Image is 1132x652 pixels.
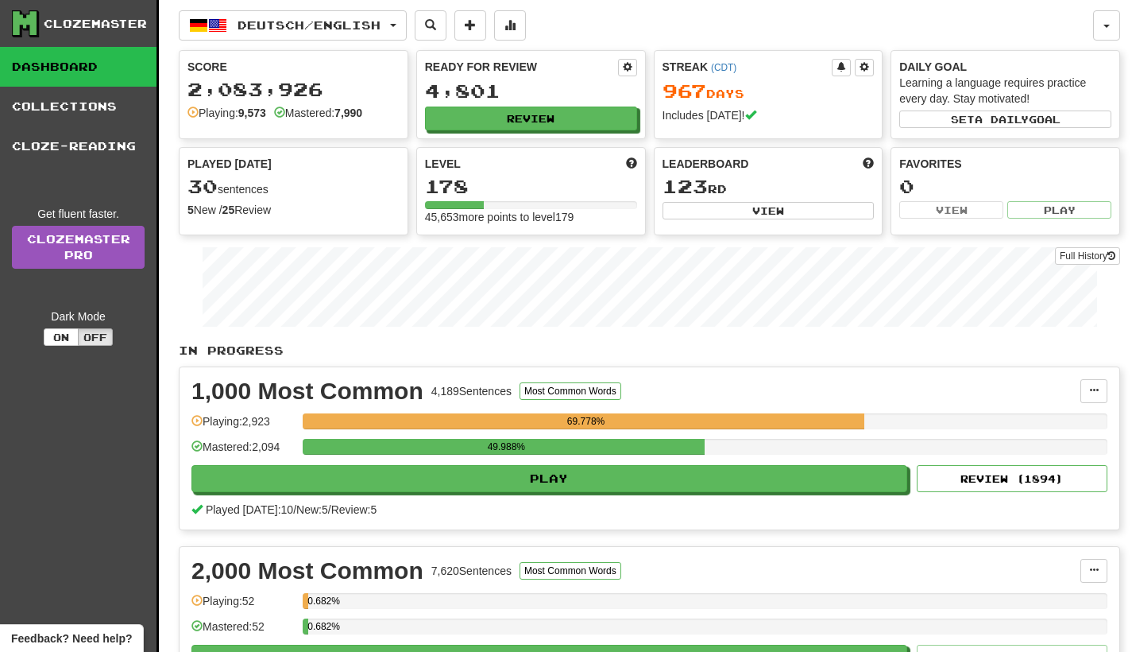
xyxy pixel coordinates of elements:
[179,10,407,41] button: Deutsch/English
[187,177,400,197] div: sentences
[238,18,381,32] span: Deutsch / English
[191,413,295,440] div: Playing: 2,923
[425,107,637,130] button: Review
[191,593,295,619] div: Playing: 52
[520,562,621,580] button: Most Common Words
[307,439,705,455] div: 49.988%
[917,465,1107,492] button: Review (1894)
[454,10,486,41] button: Add sentence to collection
[293,503,296,516] span: /
[191,439,295,465] div: Mastered: 2,094
[899,156,1111,172] div: Favorites
[191,619,295,645] div: Mastered: 52
[11,631,132,646] span: Open feedback widget
[431,383,512,399] div: 4,189 Sentences
[12,226,145,269] a: ClozemasterPro
[431,563,512,579] div: 7,620 Sentences
[187,80,400,99] div: 2,083,926
[191,379,423,403] div: 1,000 Most Common
[12,206,145,222] div: Get fluent faster.
[663,80,706,102] span: 967
[191,559,423,583] div: 2,000 Most Common
[187,105,266,121] div: Playing:
[663,81,875,102] div: Day s
[179,343,1120,359] p: In Progress
[206,503,293,516] span: Played [DATE]: 10
[425,177,637,196] div: 178
[494,10,526,41] button: More stats
[711,62,736,73] a: (CDT)
[425,209,637,225] div: 45,653 more points to level 179
[663,156,749,172] span: Leaderboard
[307,413,864,429] div: 69.778%
[44,16,147,32] div: Clozemaster
[222,204,235,216] strong: 25
[425,59,618,75] div: Ready for Review
[975,114,1029,125] span: a daily
[663,107,875,123] div: Includes [DATE]!
[425,81,637,101] div: 4,801
[520,382,621,400] button: Most Common Words
[44,328,79,346] button: On
[425,156,461,172] span: Level
[328,503,331,516] span: /
[12,309,145,324] div: Dark Mode
[191,465,907,492] button: Play
[415,10,446,41] button: Search sentences
[1007,201,1111,219] button: Play
[187,59,400,75] div: Score
[331,503,377,516] span: Review: 5
[663,59,833,75] div: Streak
[899,177,1111,196] div: 0
[274,105,362,121] div: Mastered:
[899,59,1111,75] div: Daily Goal
[899,75,1111,107] div: Learning a language requires practice every day. Stay motivated!
[296,503,328,516] span: New: 5
[187,204,194,216] strong: 5
[187,202,400,218] div: New / Review
[626,156,637,172] span: Score more points to level up
[899,111,1111,128] button: Seta dailygoal
[663,202,875,219] button: View
[187,156,272,172] span: Played [DATE]
[899,201,1003,219] button: View
[238,107,266,119] strong: 9,573
[663,177,875,197] div: rd
[1055,247,1120,265] button: Full History
[663,175,708,197] span: 123
[334,107,362,119] strong: 7,990
[187,175,218,197] span: 30
[78,328,113,346] button: Off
